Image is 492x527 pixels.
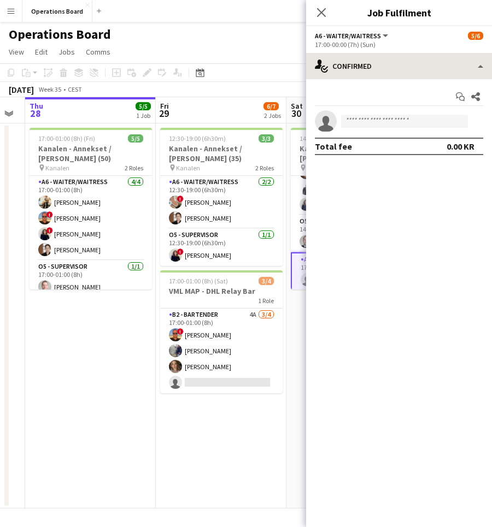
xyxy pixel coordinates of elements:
span: ! [177,248,184,255]
span: 3/3 [259,134,274,143]
span: Jobs [58,47,75,57]
div: [DATE] [9,84,34,95]
span: 2 Roles [125,164,143,172]
a: Edit [31,45,52,59]
div: 2 Jobs [264,111,281,120]
span: 12:30-19:00 (6h30m) [169,134,226,143]
h3: Kanalen - Annekset / [PERSON_NAME] (50) [30,144,152,163]
div: CEST [68,85,82,93]
h3: VML MAP - DHL Relay Bar [160,286,283,296]
h1: Operations Board [9,26,111,43]
span: 2 Roles [255,164,274,172]
span: 3/4 [259,277,274,285]
app-job-card: 17:00-01:00 (8h) (Sat)3/4VML MAP - DHL Relay Bar1 RoleB2 - BARTENDER4A3/417:00-01:00 (8h)![PERSON... [160,270,283,393]
div: Confirmed [306,53,492,79]
span: Fri [160,101,169,111]
span: 6/7 [263,102,279,110]
span: 28 [28,107,43,120]
span: ! [177,196,184,202]
span: A6 - WAITER/WAITRESS [315,32,381,40]
a: Comms [81,45,115,59]
h3: Kanalen - Annekset / [PERSON_NAME] (65) [291,144,413,163]
span: ! [177,328,184,335]
span: 1 Role [258,297,274,305]
span: Kanalen [176,164,200,172]
span: Thu [30,101,43,111]
span: 14:00-03:00 (13h) (Sun) [300,134,364,143]
span: 5/6 [468,32,483,40]
button: A6 - WAITER/WAITRESS [315,32,390,40]
app-job-card: 17:00-01:00 (8h) (Fri)5/5Kanalen - Annekset / [PERSON_NAME] (50) Kanalen2 RolesA6 - WAITER/WAITRE... [30,128,152,289]
a: View [4,45,28,59]
app-card-role: O5 - SUPERVISOR1/112:30-19:00 (6h30m)![PERSON_NAME] [160,229,283,266]
span: View [9,47,24,57]
span: 5/5 [128,134,143,143]
span: Sat [291,101,303,111]
a: Jobs [54,45,79,59]
app-card-role: A6 - WAITER/WAITRESS4/417:00-01:00 (8h)[PERSON_NAME]![PERSON_NAME]![PERSON_NAME][PERSON_NAME] [30,176,152,260]
app-job-card: 14:00-03:00 (13h) (Sun)5/6Kanalen - Annekset / [PERSON_NAME] (65) Kanalen3 RolesA6 - WAITER/WAITR... [291,128,413,289]
span: ! [46,211,53,218]
h3: Kanalen - Annekset / [PERSON_NAME] (35) [160,144,283,163]
div: 1 Job [136,111,150,120]
span: 17:00-01:00 (8h) (Sat) [169,277,228,285]
span: 17:00-01:00 (8h) (Fri) [38,134,95,143]
h3: Job Fulfilment [306,5,492,20]
span: ! [46,227,53,234]
app-card-role: O5 - SUPERVISOR1/117:00-01:00 (8h)[PERSON_NAME] [30,260,152,298]
app-job-card: 12:30-19:00 (6h30m)3/3Kanalen - Annekset / [PERSON_NAME] (35) Kanalen2 RolesA6 - WAITER/WAITRESS2... [160,128,283,266]
button: Operations Board [22,1,92,22]
span: Comms [86,47,110,57]
span: 29 [159,107,169,120]
span: Kanalen [45,164,69,172]
app-card-role: A6 - WAITER/WAITRESS2/212:30-19:00 (6h30m)![PERSON_NAME][PERSON_NAME] [160,176,283,229]
span: 5/5 [136,102,151,110]
app-card-role: B2 - BARTENDER4A3/417:00-01:00 (8h)![PERSON_NAME][PERSON_NAME][PERSON_NAME] [160,309,283,393]
span: Week 35 [36,85,63,93]
app-card-role: A6 - WAITER/WAITRESS1A0/117:00-00:00 (7h) [291,252,413,292]
div: Total fee [315,141,352,152]
div: 17:00-00:00 (7h) (Sun) [315,40,483,49]
span: 30 [289,107,303,120]
div: 0.00 KR [447,141,475,152]
app-card-role: O5 - SUPERVISOR1/114:00-03:00 (13h)[PERSON_NAME] [291,215,413,252]
span: Edit [35,47,48,57]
